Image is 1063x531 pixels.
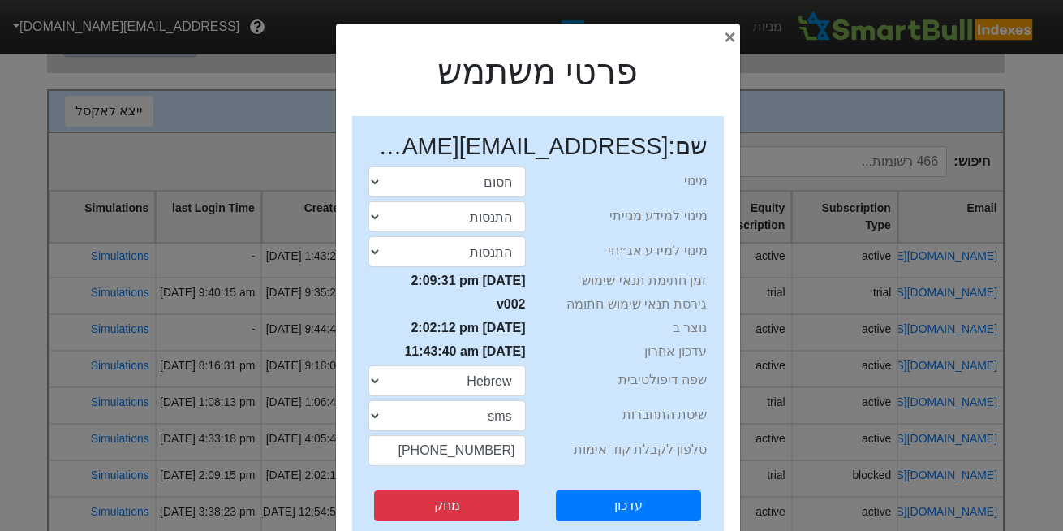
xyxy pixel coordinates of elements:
div: נוצר ב [550,318,708,338]
div: גירסת תנאי שימוש חתומה [550,295,708,314]
div: טלפון לקבלת קוד אימות [550,440,708,460]
div: שפה דיפולטיבית [550,370,708,390]
div: עדכון אחרון [550,342,708,361]
div: זמן חתימת תנאי שימוש [550,271,708,291]
h1: פרטי משתמש [336,51,740,93]
button: עדכון [556,490,701,521]
div: שיטת התחברות [550,405,708,425]
span: [DATE] 2:02:12 pm [411,321,525,335]
button: מחק [374,490,519,521]
span: × [724,26,735,48]
div: מינוי למידע מנייתי [550,206,708,226]
input: מספר טלפון [368,435,526,466]
h2: שם : [EMAIL_ADDRESS][DOMAIN_NAME] [368,132,708,161]
span: v002 [497,297,526,311]
span: [DATE] 2:09:31 pm [411,274,525,287]
span: [DATE] 11:43:40 am [404,344,525,358]
div: מינוי [550,171,708,191]
div: מינוי למידע אג״חי [550,241,708,261]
